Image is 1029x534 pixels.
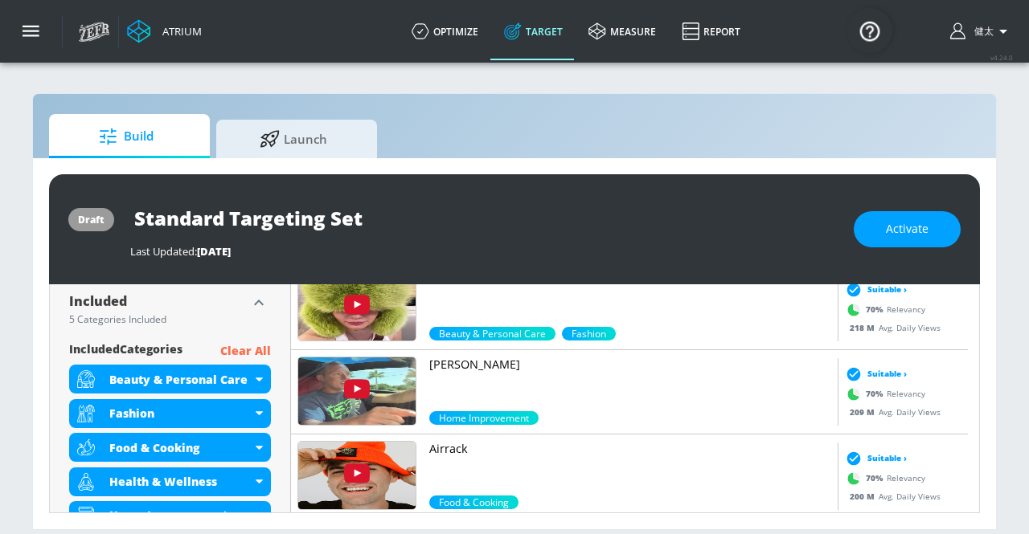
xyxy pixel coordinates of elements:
span: 70 % [866,472,887,484]
div: Fashion [109,406,252,421]
span: 209 M [850,406,879,417]
div: Fashion [69,399,271,428]
span: Build [65,117,187,156]
span: Activate [886,219,929,239]
p: Clear All [220,341,271,361]
div: Beauty & Personal Care [109,372,252,387]
span: 70 % [866,304,887,316]
span: v 4.24.0 [990,53,1013,62]
div: Food & Cooking [109,440,252,455]
p: Vanillamace [429,272,831,288]
a: Report [669,2,753,60]
span: Fashion [562,327,616,340]
img: UUh8f8vssLddD2PbnU3Ag_Bw [298,357,416,425]
button: Open Resource Center [847,8,892,53]
div: draft [78,213,105,226]
div: Suitable › [842,450,907,466]
div: Food & Cooking [69,433,271,462]
div: Included [69,295,247,308]
div: 70.0% [429,327,555,340]
span: 218 M [850,321,879,332]
div: Relevancy [842,381,925,406]
span: Home Improvement [429,411,539,425]
div: Health & Wellness [109,474,252,489]
div: Home Improvement [109,508,252,523]
img: UUIH0E-zQ3-HzYDChlpafRsQ [298,273,416,340]
img: UUyps-v4WNjWDnYRKmZ4BUGw [298,442,416,509]
a: Airrack [429,441,831,495]
a: Target [491,2,576,60]
div: Avg. Daily Views [842,321,941,333]
span: login as: kenta.kurishima@mbk-digital.co.jp [968,25,994,39]
p: [PERSON_NAME] [429,357,831,373]
span: included Categories [69,341,182,361]
span: Beauty & Personal Care [429,327,555,340]
span: Suitable › [867,368,907,380]
div: Home Improvement [69,501,271,530]
div: Avg. Daily Views [842,490,941,502]
span: 200 M [850,490,879,501]
a: measure [576,2,669,60]
a: Atrium [127,19,202,43]
div: Suitable › [842,281,907,297]
button: 健太 [950,22,1013,41]
div: 70.0% [429,495,519,509]
span: Suitable › [867,283,907,296]
div: 70.0% [562,327,616,340]
a: Vanillamace [429,272,831,327]
a: optimize [399,2,491,60]
span: Suitable › [867,452,907,464]
span: Launch [232,120,355,158]
p: Airrack [429,441,831,457]
div: Avg. Daily Views [842,406,941,418]
button: Activate [854,211,961,247]
span: [DATE] [197,244,231,259]
div: Relevancy [842,297,925,321]
div: 70.0% [429,411,539,425]
div: Beauty & Personal Care [69,365,271,393]
div: Health & Wellness [69,467,271,496]
span: 70 % [866,388,887,400]
div: Relevancy [842,466,925,490]
div: Atrium [156,24,202,39]
span: Food & Cooking [429,495,519,509]
div: 5 Categories Included [69,315,247,324]
div: Last Updated: [130,244,838,259]
a: [PERSON_NAME] [429,357,831,411]
div: Suitable › [842,365,907,381]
